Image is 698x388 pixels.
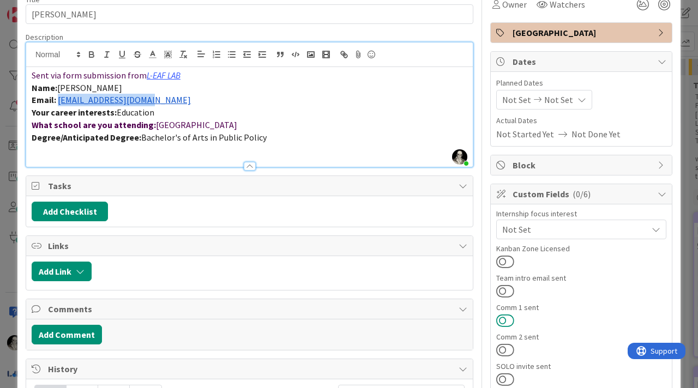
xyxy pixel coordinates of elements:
span: History [48,362,453,375]
span: Not Set [502,223,647,236]
button: Add Comment [32,325,102,344]
a: L-EAF LAB [147,70,180,81]
span: Not Done Yet [571,128,621,141]
span: [GEOGRAPHIC_DATA] [513,26,652,39]
span: Not Set [502,93,531,106]
strong: What school are you attending: [32,119,156,130]
span: Not Started Yet [496,128,554,141]
button: Add Link [32,262,92,281]
img: 5slRnFBaanOLW26e9PW3UnY7xOjyexml.jpeg [452,149,467,165]
strong: Degree/Anticipated Degree: [32,132,141,143]
div: Internship focus interest [496,210,666,217]
span: Actual Dates [496,115,666,126]
div: SOLO invite sent [496,362,666,370]
div: Comm 2 sent [496,333,666,341]
span: Tasks [48,179,453,192]
strong: Name: [32,82,57,93]
span: Dates [513,55,652,68]
span: Description [26,32,63,42]
div: Kanban Zone Licensed [496,245,666,252]
a: [EMAIL_ADDRESS][DOMAIN_NAME] [58,94,191,105]
span: Sent via form submission from [32,70,147,81]
span: Support [23,2,50,15]
strong: Email: [32,94,56,105]
strong: Your career interests: [32,107,117,118]
div: Comm 1 sent [496,304,666,311]
span: Planned Dates [496,77,666,89]
span: Comments [48,302,453,316]
span: Not Set [544,93,573,106]
span: Block [513,159,652,172]
input: type card name here... [26,4,473,24]
span: Education [117,107,154,118]
div: Team intro email sent [496,274,666,282]
span: Bachelor's of Arts in Public Policy [141,132,267,143]
span: [PERSON_NAME] [57,82,122,93]
span: ( 0/6 ) [573,189,591,199]
span: Links [48,239,453,252]
button: Add Checklist [32,202,108,221]
span: Custom Fields [513,187,652,201]
span: [GEOGRAPHIC_DATA] [156,119,237,130]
